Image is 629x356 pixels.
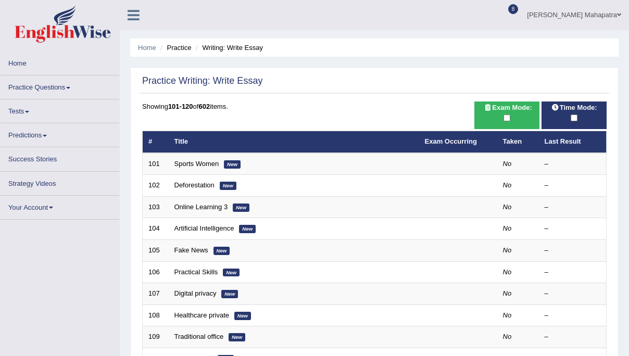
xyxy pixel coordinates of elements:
[221,290,238,298] em: New
[174,333,224,340] a: Traditional office
[142,76,262,86] h2: Practice Writing: Write Essay
[198,103,210,110] b: 602
[233,204,249,212] em: New
[143,196,169,218] td: 103
[503,203,512,211] em: No
[480,102,536,113] span: Exam Mode:
[545,202,601,212] div: –
[143,326,169,348] td: 109
[143,131,169,153] th: #
[1,196,119,216] a: Your Account
[174,203,228,211] a: Online Learning 3
[547,102,601,113] span: Time Mode:
[143,283,169,305] td: 107
[545,246,601,256] div: –
[503,311,512,319] em: No
[539,131,607,153] th: Last Result
[503,160,512,168] em: No
[223,269,240,277] em: New
[174,224,234,232] a: Artificial Intelligence
[169,131,419,153] th: Title
[143,261,169,283] td: 106
[503,333,512,340] em: No
[474,101,539,129] div: Show exams occurring in exams
[220,182,236,190] em: New
[503,289,512,297] em: No
[158,43,191,53] li: Practice
[224,160,241,169] em: New
[497,131,539,153] th: Taken
[234,312,251,320] em: New
[174,160,219,168] a: Sports Women
[174,311,230,319] a: Healthcare private
[545,332,601,342] div: –
[229,333,245,341] em: New
[213,247,230,255] em: New
[143,239,169,261] td: 105
[143,218,169,240] td: 104
[138,44,156,52] a: Home
[1,172,119,192] a: Strategy Videos
[545,224,601,234] div: –
[174,246,208,254] a: Fake News
[503,181,512,189] em: No
[142,101,607,111] div: Showing of items.
[508,4,519,14] span: 8
[1,99,119,120] a: Tests
[193,43,263,53] li: Writing: Write Essay
[239,225,256,233] em: New
[503,246,512,254] em: No
[1,147,119,168] a: Success Stories
[168,103,193,110] b: 101-120
[1,123,119,144] a: Predictions
[545,311,601,321] div: –
[545,289,601,299] div: –
[1,52,119,72] a: Home
[143,175,169,197] td: 102
[174,268,218,276] a: Practical Skills
[545,159,601,169] div: –
[545,268,601,277] div: –
[503,224,512,232] em: No
[174,289,217,297] a: Digital privacy
[425,137,477,145] a: Exam Occurring
[143,304,169,326] td: 108
[174,181,215,189] a: Deforestation
[1,75,119,96] a: Practice Questions
[143,153,169,175] td: 101
[545,181,601,190] div: –
[503,268,512,276] em: No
